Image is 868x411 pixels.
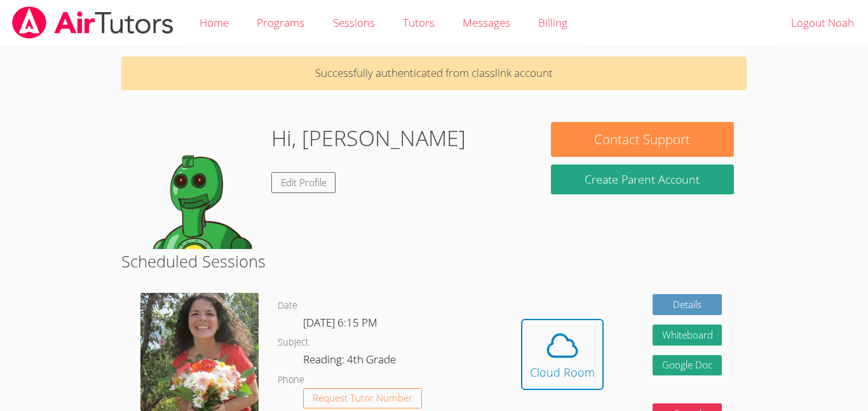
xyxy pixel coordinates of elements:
dt: Date [278,298,297,314]
dd: Reading: 4th Grade [303,351,398,372]
a: Google Doc [653,355,722,376]
button: Request Tutor Number [303,388,422,409]
span: Messages [463,15,510,30]
a: Edit Profile [271,172,336,193]
button: Cloud Room [521,319,604,390]
h1: Hi, [PERSON_NAME] [271,122,466,154]
button: Create Parent Account [551,165,734,194]
dt: Phone [278,372,304,388]
span: [DATE] 6:15 PM [303,315,377,330]
img: default.png [134,122,261,249]
img: avatar.png [140,293,259,411]
span: Request Tutor Number [313,393,412,403]
button: Whiteboard [653,325,722,346]
dt: Subject [278,335,309,351]
div: Cloud Room [530,363,595,381]
img: airtutors_banner-c4298cdbf04f3fff15de1276eac7730deb9818008684d7c2e4769d2f7ddbe033.png [11,6,175,39]
a: Details [653,294,722,315]
h2: Scheduled Sessions [121,249,747,273]
p: Successfully authenticated from classlink account [121,57,747,90]
button: Contact Support [551,122,734,157]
